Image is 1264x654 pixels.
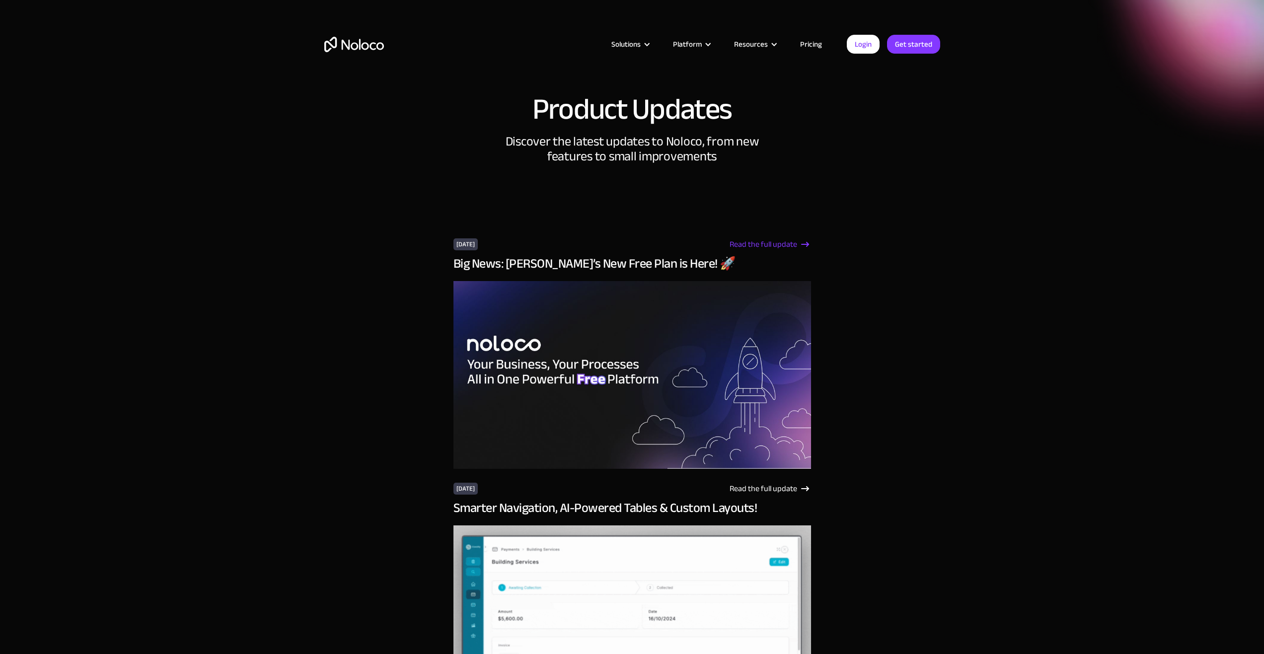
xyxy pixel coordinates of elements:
[722,38,788,51] div: Resources
[661,38,722,51] div: Platform
[453,256,811,271] h3: Big News: [PERSON_NAME]’s New Free Plan is Here! 🚀
[532,94,732,124] h1: Product Updates
[453,483,478,495] div: [DATE]
[599,38,661,51] div: Solutions
[453,238,478,250] div: [DATE]
[730,238,797,250] div: Read the full update
[847,35,880,54] a: Login
[730,483,797,495] div: Read the full update
[887,35,940,54] a: Get started
[324,37,384,52] a: home
[453,238,811,250] a: [DATE]Read the full update
[734,38,768,51] div: Resources
[453,501,811,515] h3: Smarter Navigation, AI-Powered Tables & Custom Layouts!
[788,38,834,51] a: Pricing
[483,134,781,164] h2: Discover the latest updates to Noloco, from new features to small improvements
[611,38,641,51] div: Solutions
[673,38,702,51] div: Platform
[453,483,811,495] a: [DATE]Read the full update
